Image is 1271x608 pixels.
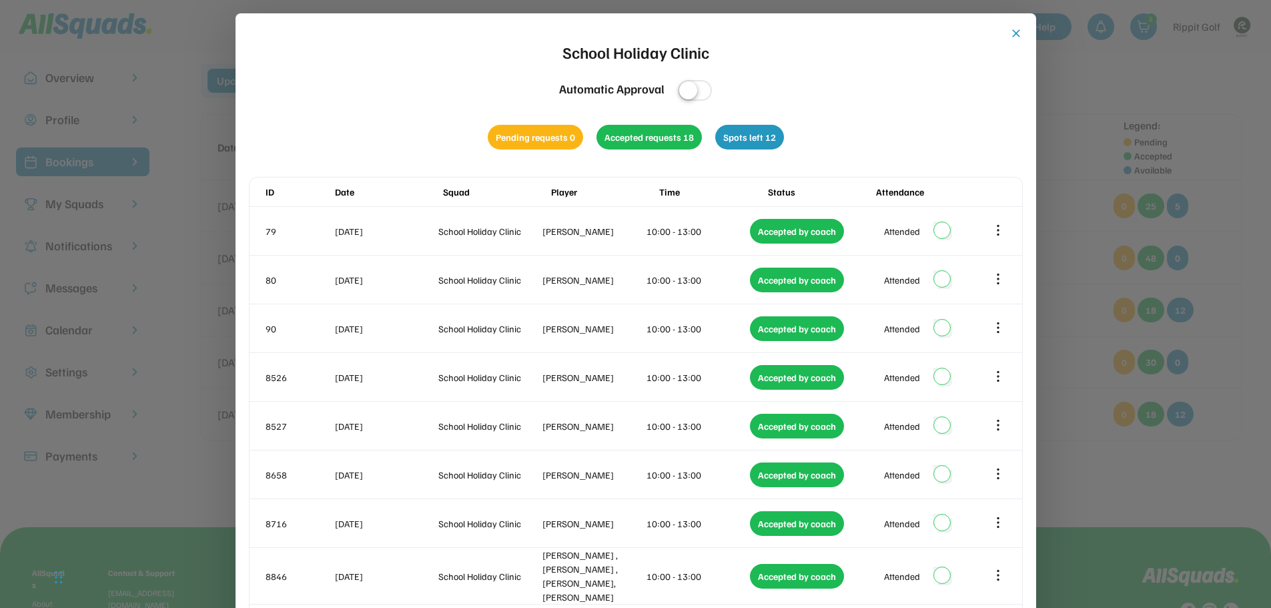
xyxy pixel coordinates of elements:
div: Accepted by coach [750,268,844,292]
div: [PERSON_NAME] [542,322,644,336]
div: Squad [443,185,548,199]
div: ID [266,185,332,199]
div: [DATE] [335,322,436,336]
div: 10:00 - 13:00 [647,224,748,238]
div: [PERSON_NAME] [542,273,644,287]
div: 10:00 - 13:00 [647,370,748,384]
div: School Holiday Clinic [438,419,540,433]
div: Accepted by coach [750,414,844,438]
div: 8716 [266,517,332,531]
div: Time [659,185,765,199]
div: Attended [884,322,920,336]
div: Attended [884,419,920,433]
div: [PERSON_NAME] [542,370,644,384]
div: School Holiday Clinic [438,224,540,238]
div: Attended [884,273,920,287]
div: [PERSON_NAME] [542,224,644,238]
div: Accepted by coach [750,511,844,536]
div: Accepted requests 18 [596,125,702,149]
div: Attended [884,517,920,531]
div: 10:00 - 13:00 [647,569,748,583]
div: School Holiday Clinic [438,370,540,384]
div: 90 [266,322,332,336]
div: Date [335,185,440,199]
div: Player [551,185,657,199]
div: [DATE] [335,224,436,238]
div: School Holiday Clinic [438,468,540,482]
div: 10:00 - 13:00 [647,273,748,287]
div: Accepted by coach [750,564,844,589]
div: [PERSON_NAME] [542,419,644,433]
div: Attended [884,468,920,482]
div: Pending requests 0 [488,125,583,149]
button: close [1009,27,1023,40]
div: [DATE] [335,569,436,583]
div: Attended [884,370,920,384]
div: Automatic Approval [559,80,665,98]
div: 8658 [266,468,332,482]
div: School Holiday Clinic [438,273,540,287]
div: School Holiday Clinic [562,40,709,64]
div: 79 [266,224,332,238]
div: Attended [884,224,920,238]
div: School Holiday Clinic [438,322,540,336]
div: Spots left 12 [715,125,784,149]
div: Status [768,185,873,199]
div: 8846 [266,569,332,583]
div: [DATE] [335,370,436,384]
div: 10:00 - 13:00 [647,322,748,336]
div: Attendance [876,185,981,199]
div: 8526 [266,370,332,384]
div: [PERSON_NAME] [542,468,644,482]
div: Accepted by coach [750,463,844,487]
div: 10:00 - 13:00 [647,517,748,531]
div: Accepted by coach [750,219,844,244]
div: [DATE] [335,468,436,482]
div: Accepted by coach [750,316,844,341]
div: Attended [884,569,920,583]
div: Accepted by coach [750,365,844,390]
div: School Holiday Clinic [438,517,540,531]
div: School Holiday Clinic [438,569,540,583]
div: 80 [266,273,332,287]
div: [DATE] [335,273,436,287]
div: [PERSON_NAME] , [PERSON_NAME] , [PERSON_NAME], [PERSON_NAME] [542,548,644,604]
div: [DATE] [335,517,436,531]
div: 10:00 - 13:00 [647,468,748,482]
div: 10:00 - 13:00 [647,419,748,433]
div: 8527 [266,419,332,433]
div: [DATE] [335,419,436,433]
div: [PERSON_NAME] [542,517,644,531]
